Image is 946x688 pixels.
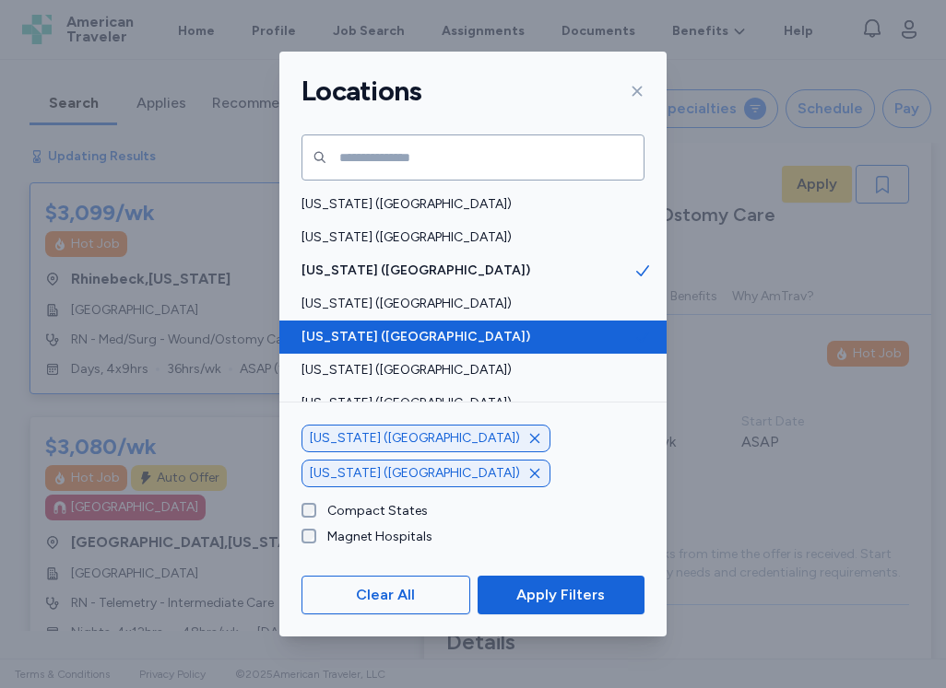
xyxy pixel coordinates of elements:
span: [US_STATE] ([GEOGRAPHIC_DATA]) [302,328,633,346]
button: Apply Filters [478,576,644,614]
span: Apply Filters [516,584,605,606]
span: [US_STATE] ([GEOGRAPHIC_DATA]) [302,195,633,214]
label: Compact States [316,502,428,520]
span: Clear All [356,584,415,606]
span: [US_STATE] ([GEOGRAPHIC_DATA]) [302,228,633,247]
span: [US_STATE] ([GEOGRAPHIC_DATA]) [302,394,633,413]
label: Magnet Hospitals [316,528,432,546]
span: [US_STATE] ([GEOGRAPHIC_DATA]) [310,464,520,483]
span: [US_STATE] ([GEOGRAPHIC_DATA]) [302,262,633,280]
h1: Locations [302,74,421,109]
button: Clear All [302,576,470,614]
span: [US_STATE] ([GEOGRAPHIC_DATA]) [302,295,633,313]
span: [US_STATE] ([GEOGRAPHIC_DATA]) [302,361,633,379]
span: [US_STATE] ([GEOGRAPHIC_DATA]) [310,429,520,448]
